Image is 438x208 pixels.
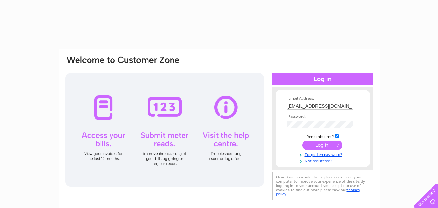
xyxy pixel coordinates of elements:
td: Remember me? [285,133,360,139]
a: Forgotten password? [287,151,360,157]
input: Submit [302,141,342,150]
a: Not registered? [287,157,360,164]
a: cookies policy [276,188,360,196]
div: Clear Business would like to place cookies on your computer to improve your experience of the sit... [272,172,373,200]
th: Email Address: [285,96,360,101]
th: Password: [285,115,360,119]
